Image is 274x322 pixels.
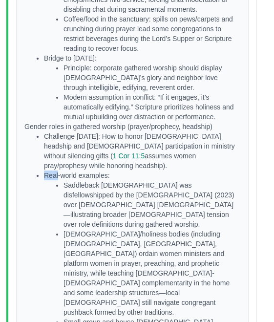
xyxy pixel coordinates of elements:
[64,229,241,317] li: [DEMOGRAPHIC_DATA]/holiness bodies (including [DEMOGRAPHIC_DATA], [GEOGRAPHIC_DATA], [GEOGRAPHIC_...
[64,14,241,53] li: Coffee/food in the sanctuary: spills on pews/carpets and crunching during prayer lead some congre...
[64,92,241,122] li: Modern assumption in conflict: “If it engages, it’s automatically edifying.” Scripture prioritize...
[64,180,241,229] li: Saddleback [DEMOGRAPHIC_DATA] was disfellowshipped by the [DEMOGRAPHIC_DATA] (2023) over [DEMOGRA...
[44,131,241,171] li: Challenge [DATE]: How to honor [DEMOGRAPHIC_DATA] headship and [DEMOGRAPHIC_DATA] participation i...
[113,152,145,160] a: 1 Cor 11:5
[25,122,241,131] p: Gender roles in gathered worship (prayer/prophecy, headship)
[44,53,241,122] li: Bridge to [DATE]:
[64,63,241,92] li: Principle: corporate gathered worship should display [DEMOGRAPHIC_DATA]’s glory and neighbor love...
